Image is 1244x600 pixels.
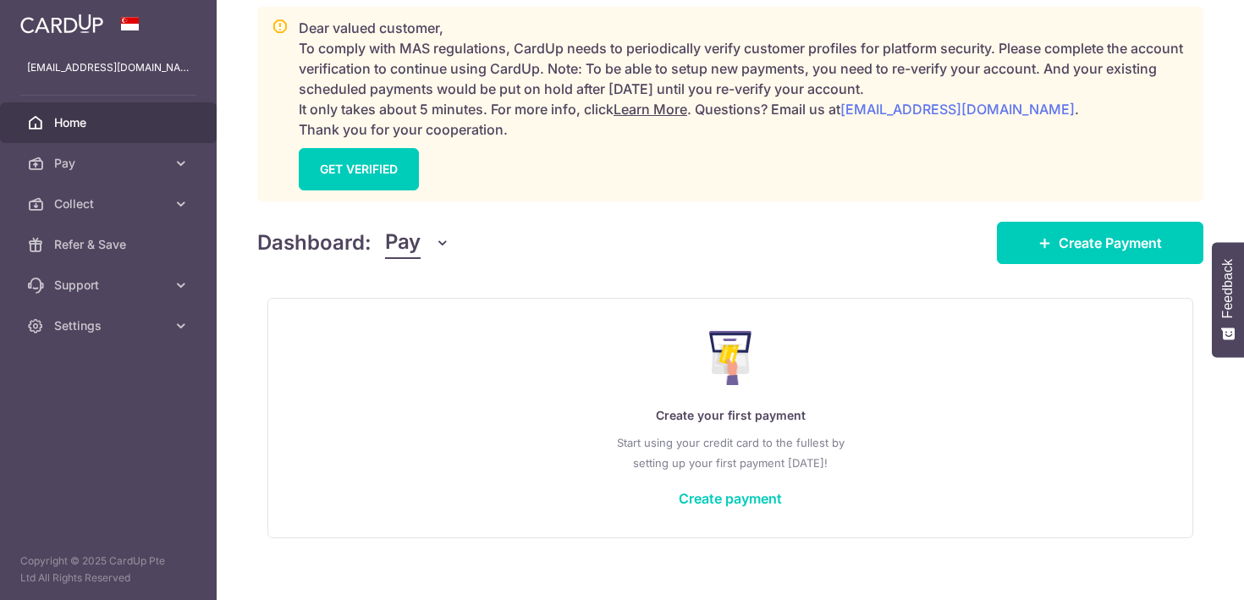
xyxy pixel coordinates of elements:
a: GET VERIFIED [299,148,419,190]
span: Collect [54,195,166,212]
p: Start using your credit card to the fullest by setting up your first payment [DATE]! [302,432,1159,473]
span: Create Payment [1059,233,1162,253]
span: Feedback [1220,259,1236,318]
span: Refer & Save [54,236,166,253]
a: Create Payment [997,222,1203,264]
p: Create your first payment [302,405,1159,426]
span: Settings [54,317,166,334]
img: CardUp [20,14,103,34]
h4: Dashboard: [257,228,372,258]
img: Make Payment [709,331,752,385]
span: Pay [54,155,166,172]
button: Feedback - Show survey [1212,242,1244,357]
button: Pay [385,227,450,259]
a: [EMAIL_ADDRESS][DOMAIN_NAME] [840,101,1075,118]
a: Learn More [614,101,687,118]
span: Help [39,12,74,27]
span: Pay [385,227,421,259]
span: Support [54,277,166,294]
p: [EMAIL_ADDRESS][DOMAIN_NAME] [27,59,190,76]
span: Home [54,114,166,131]
a: Create payment [679,490,782,507]
p: Dear valued customer, To comply with MAS regulations, CardUp needs to periodically verify custome... [299,18,1189,140]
